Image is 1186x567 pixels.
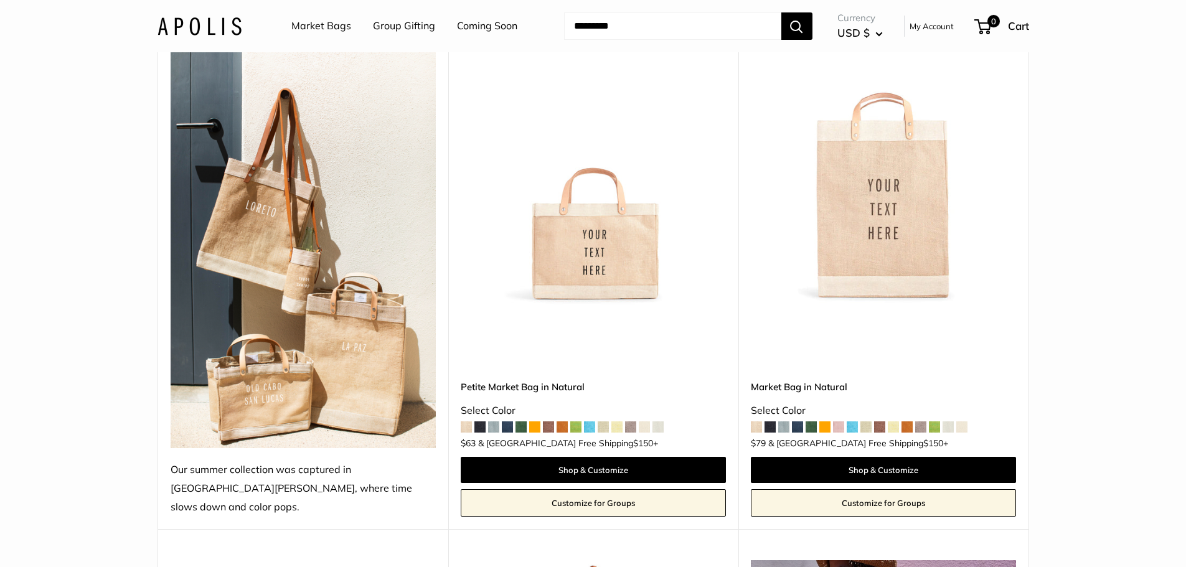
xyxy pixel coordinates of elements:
a: 0 Cart [976,16,1029,36]
span: $63 [461,438,476,449]
span: $150 [633,438,653,449]
span: $79 [751,438,766,449]
a: Shop & Customize [751,457,1016,483]
div: Select Color [461,401,726,420]
img: Our summer collection was captured in Todos Santos, where time slows down and color pops. [171,40,436,448]
a: Customize for Groups [751,489,1016,517]
span: & [GEOGRAPHIC_DATA] Free Shipping + [478,439,658,448]
a: Customize for Groups [461,489,726,517]
input: Search... [564,12,781,40]
span: Currency [837,9,883,27]
span: USD $ [837,26,870,39]
a: Market Bag in NaturalMarket Bag in Natural [751,40,1016,305]
a: My Account [910,19,954,34]
a: Petite Market Bag in Natural [461,380,726,394]
span: & [GEOGRAPHIC_DATA] Free Shipping + [768,439,948,448]
div: Our summer collection was captured in [GEOGRAPHIC_DATA][PERSON_NAME], where time slows down and c... [171,461,436,517]
button: Search [781,12,812,40]
img: Apolis [158,17,242,35]
a: Market Bags [291,17,351,35]
a: Group Gifting [373,17,435,35]
span: $150 [923,438,943,449]
button: USD $ [837,23,883,43]
a: Market Bag in Natural [751,380,1016,394]
a: Shop & Customize [461,457,726,483]
a: Coming Soon [457,17,517,35]
a: Petite Market Bag in Naturaldescription_Effortless style that elevates every moment [461,40,726,305]
img: Market Bag in Natural [751,40,1016,305]
div: Select Color [751,401,1016,420]
span: Cart [1008,19,1029,32]
span: 0 [987,15,999,27]
img: Petite Market Bag in Natural [461,40,726,305]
